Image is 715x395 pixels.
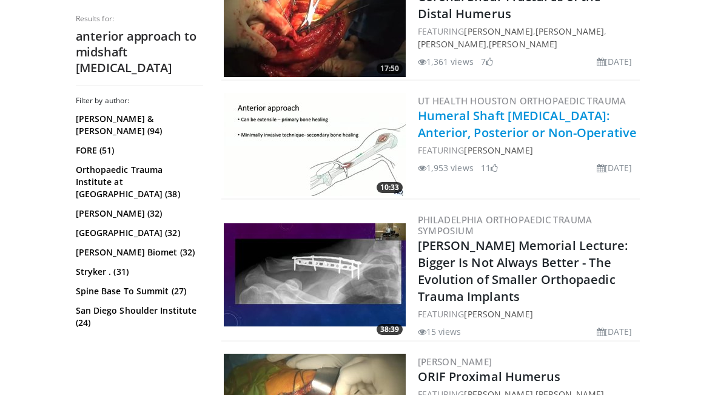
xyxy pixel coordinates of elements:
a: [PERSON_NAME] [464,308,532,320]
li: 1,953 views [418,161,474,174]
a: Humeral Shaft [MEDICAL_DATA]: Anterior, Posterior or Non-Operative [418,107,637,141]
a: FORE (51) [76,144,200,157]
a: 10:33 [224,93,406,196]
a: San Diego Shoulder Institute (24) [76,305,200,329]
a: [PERSON_NAME] [535,25,604,37]
li: 15 views [418,325,462,338]
li: [DATE] [597,55,633,68]
li: 1,361 views [418,55,474,68]
a: 38:39 [224,223,406,326]
h3: Filter by author: [76,96,203,106]
h2: anterior approach to midshaft [MEDICAL_DATA] [76,29,203,76]
span: 10:33 [377,182,403,193]
a: [PERSON_NAME] Memorial Lecture: Bigger Is Not Always Better - The Evolution of Smaller Orthopaedi... [418,237,628,305]
a: [PERSON_NAME] [418,38,486,50]
img: c1931d75-ae71-4241-81f4-01d16cbe37a4.300x170_q85_crop-smart_upscale.jpg [224,223,406,326]
a: Stryker . (31) [76,266,200,278]
a: [PERSON_NAME] [489,38,557,50]
a: Philadelphia Orthopaedic Trauma Symposium [418,214,592,237]
a: UT Health Houston Orthopaedic Trauma [418,95,626,107]
a: [PERSON_NAME] [464,25,532,37]
a: Spine Base To Summit (27) [76,285,200,297]
li: [DATE] [597,325,633,338]
a: [GEOGRAPHIC_DATA] (32) [76,227,200,239]
a: [PERSON_NAME] Biomet (32) [76,246,200,258]
a: ORIF Proximal Humerus [418,368,561,385]
a: [PERSON_NAME] (32) [76,208,200,220]
img: 51ea9e74-1711-444b-b8ef-da069accb836.300x170_q85_crop-smart_upscale.jpg [224,93,406,196]
a: Orthopaedic Trauma Institute at [GEOGRAPHIC_DATA] (38) [76,164,200,200]
span: 38:39 [377,324,403,335]
div: FEATURING [418,308,637,320]
a: [PERSON_NAME] [464,144,532,156]
li: [DATE] [597,161,633,174]
div: FEATURING [418,144,637,157]
a: [PERSON_NAME] & [PERSON_NAME] (94) [76,113,200,137]
a: [PERSON_NAME] [418,356,492,368]
li: 7 [481,55,493,68]
span: 17:50 [377,63,403,74]
div: FEATURING , , , [418,25,637,50]
li: 11 [481,161,498,174]
p: Results for: [76,14,203,24]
